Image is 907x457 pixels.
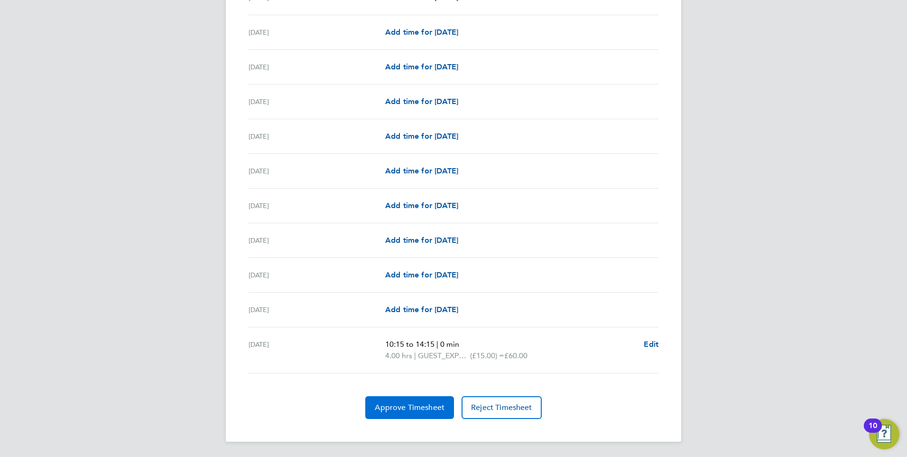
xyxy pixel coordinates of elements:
[644,340,658,349] span: Edit
[869,419,899,449] button: Open Resource Center, 10 new notifications
[385,61,458,73] a: Add time for [DATE]
[249,339,385,362] div: [DATE]
[249,269,385,281] div: [DATE]
[385,200,458,211] a: Add time for [DATE]
[418,350,470,362] span: GUEST_EXPERIENCE
[249,61,385,73] div: [DATE]
[385,132,458,141] span: Add time for [DATE]
[462,396,542,419] button: Reject Timesheet
[385,351,412,360] span: 4.00 hrs
[385,166,458,175] span: Add time for [DATE]
[414,351,416,360] span: |
[385,27,458,38] a: Add time for [DATE]
[440,340,459,349] span: 0 min
[375,403,444,412] span: Approve Timesheet
[385,96,458,107] a: Add time for [DATE]
[385,270,458,279] span: Add time for [DATE]
[869,426,877,438] div: 10
[249,200,385,211] div: [DATE]
[249,165,385,177] div: [DATE]
[385,28,458,37] span: Add time for [DATE]
[436,340,438,349] span: |
[644,339,658,350] a: Edit
[249,27,385,38] div: [DATE]
[385,269,458,281] a: Add time for [DATE]
[385,236,458,245] span: Add time for [DATE]
[385,340,435,349] span: 10:15 to 14:15
[385,305,458,314] span: Add time for [DATE]
[385,62,458,71] span: Add time for [DATE]
[249,304,385,315] div: [DATE]
[385,165,458,177] a: Add time for [DATE]
[385,97,458,106] span: Add time for [DATE]
[365,396,454,419] button: Approve Timesheet
[385,201,458,210] span: Add time for [DATE]
[471,403,532,412] span: Reject Timesheet
[249,131,385,142] div: [DATE]
[249,96,385,107] div: [DATE]
[504,351,528,360] span: £60.00
[385,304,458,315] a: Add time for [DATE]
[470,351,504,360] span: (£15.00) =
[385,131,458,142] a: Add time for [DATE]
[385,235,458,246] a: Add time for [DATE]
[249,235,385,246] div: [DATE]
